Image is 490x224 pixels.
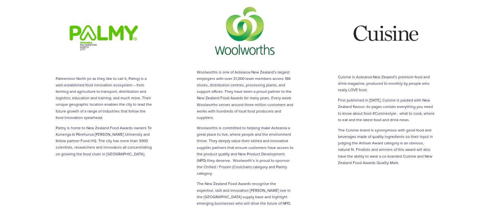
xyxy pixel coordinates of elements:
p: Cuisine is Aotearoa New Zeaand’s premium food and drink magazine, produced bi-monthly by people w... [338,74,434,93]
p: The New Zealand Food Awards recognise the expertise, skill and innovation [PERSON_NAME] see in th... [197,180,293,207]
p: Woolworths is committed to helping make Aotearoa a great place to live, where people and the envi... [197,125,293,177]
p: Palmy is home to New Zealand Food Awards owners Te Kunenga ki Pūrehuroa [PERSON_NAME] University ... [55,125,152,157]
p: The Cuisine brand is synonymous with good food and beverages made of quality ingredients so their... [338,127,434,166]
p: Woolworths is one of Aotearoa New Zealand’s largest employers with over 21,000 team members acros... [197,69,293,121]
p: Palmerston North (or as they like to call it, Palmy) is a well-established food innovation ecosys... [55,75,152,121]
p: First published in [DATE], Cuisine is packed with New Zealand flavour; its pages contain everythi... [338,97,434,123]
